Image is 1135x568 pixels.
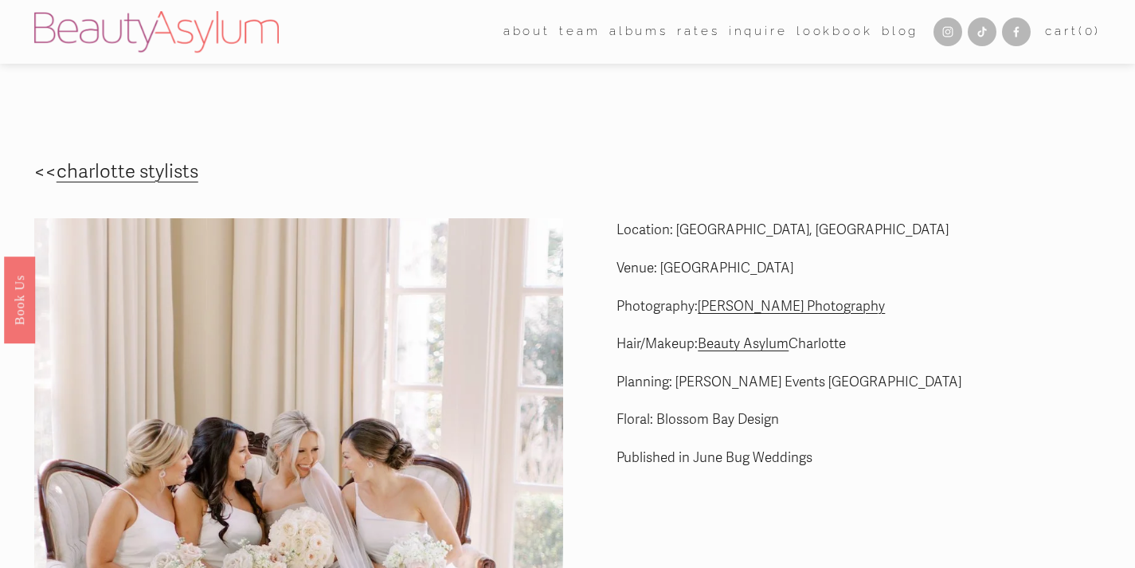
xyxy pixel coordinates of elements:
[796,20,873,45] a: Lookbook
[1002,18,1031,46] a: Facebook
[933,18,962,46] a: Instagram
[1078,24,1101,38] span: ( )
[616,218,1101,243] p: Location: [GEOGRAPHIC_DATA], [GEOGRAPHIC_DATA]
[1085,24,1095,38] span: 0
[503,20,550,45] a: folder dropdown
[559,21,600,43] span: team
[616,257,1101,281] p: Venue: [GEOGRAPHIC_DATA]
[698,335,789,352] a: Beauty Asylum
[34,155,1102,190] p: <<
[698,298,885,315] a: [PERSON_NAME] Photography
[616,446,1101,471] p: Published in June Bug Weddings
[1045,21,1101,43] a: 0 items in cart
[57,160,198,183] a: charlotte stylists
[729,20,788,45] a: Inquire
[968,18,996,46] a: TikTok
[559,20,600,45] a: folder dropdown
[677,20,719,45] a: Rates
[616,332,1101,357] p: Hair/Makeup: Charlotte
[616,295,1101,319] p: Photography:
[503,21,550,43] span: about
[4,256,35,343] a: Book Us
[616,408,1101,433] p: Floral: Blossom Bay Design
[882,20,918,45] a: Blog
[34,11,279,53] img: Beauty Asylum | Bridal Hair &amp; Makeup Charlotte &amp; Atlanta
[609,20,668,45] a: albums
[616,370,1101,395] p: Planning: [PERSON_NAME] Events [GEOGRAPHIC_DATA]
